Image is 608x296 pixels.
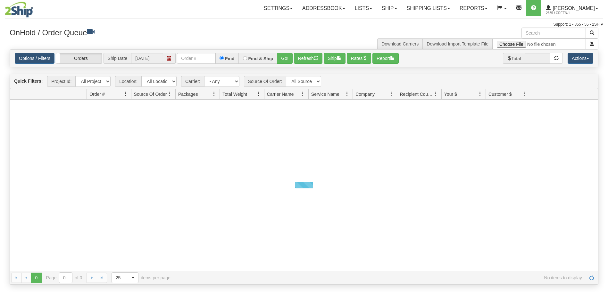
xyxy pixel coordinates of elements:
[324,53,346,64] button: Ship
[294,53,322,64] button: Refresh
[47,76,75,87] span: Project Id:
[177,53,215,64] input: Order #
[355,91,375,97] span: Company
[10,74,598,89] div: grid toolbar
[222,91,247,97] span: Total Weight
[244,76,286,87] span: Source Of Order:
[347,53,371,64] button: Rates
[402,0,455,16] a: Shipping lists
[587,273,597,283] a: Refresh
[519,88,530,99] a: Customer $ filter column settings
[568,53,593,64] button: Actions
[493,38,586,49] input: Import
[179,275,582,280] span: No items to display
[112,272,171,283] span: items per page
[455,0,492,16] a: Reports
[178,91,198,97] span: Packages
[89,91,104,97] span: Order #
[311,91,339,97] span: Service Name
[277,53,293,64] button: Go!
[248,56,273,61] label: Find & Ship
[475,88,486,99] a: Your $ filter column settings
[427,41,488,46] a: Download Import Template File
[444,91,457,97] span: Your $
[209,88,220,99] a: Packages filter column settings
[586,28,598,38] button: Search
[342,88,353,99] a: Service Name filter column settings
[430,88,441,99] a: Recipient Country filter column settings
[104,53,131,64] span: Ship Date
[5,22,603,27] div: Support: 1 - 855 - 55 - 2SHIP
[267,91,294,97] span: Carrier Name
[116,275,124,281] span: 25
[541,0,603,16] a: [PERSON_NAME] 2635 / Green-1
[164,88,175,99] a: Source Of Order filter column settings
[488,91,512,97] span: Customer $
[225,56,235,61] label: Find
[14,78,43,84] label: Quick Filters:
[31,273,41,283] span: Page 0
[259,0,297,16] a: Settings
[128,273,138,283] span: select
[521,28,586,38] input: Search
[400,91,433,97] span: Recipient Country
[115,76,141,87] span: Location:
[593,115,607,181] iframe: chat widget
[503,53,525,64] span: Total
[381,41,419,46] a: Download Carriers
[551,5,595,11] span: [PERSON_NAME]
[297,88,308,99] a: Carrier Name filter column settings
[10,28,299,37] h3: OnHold / Order Queue
[181,76,204,87] span: Carrier:
[112,272,138,283] span: Page sizes drop down
[253,88,264,99] a: Total Weight filter column settings
[297,0,350,16] a: Addressbook
[386,88,397,99] a: Company filter column settings
[46,272,82,283] span: Page of 0
[56,53,102,63] label: Orders
[5,2,33,18] img: logo2635.jpg
[15,53,54,64] a: Options / Filters
[134,91,167,97] span: Source Of Order
[350,0,377,16] a: Lists
[120,88,131,99] a: Order # filter column settings
[372,53,399,64] button: Report
[377,0,402,16] a: Ship
[546,10,594,16] span: 2635 / Green-1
